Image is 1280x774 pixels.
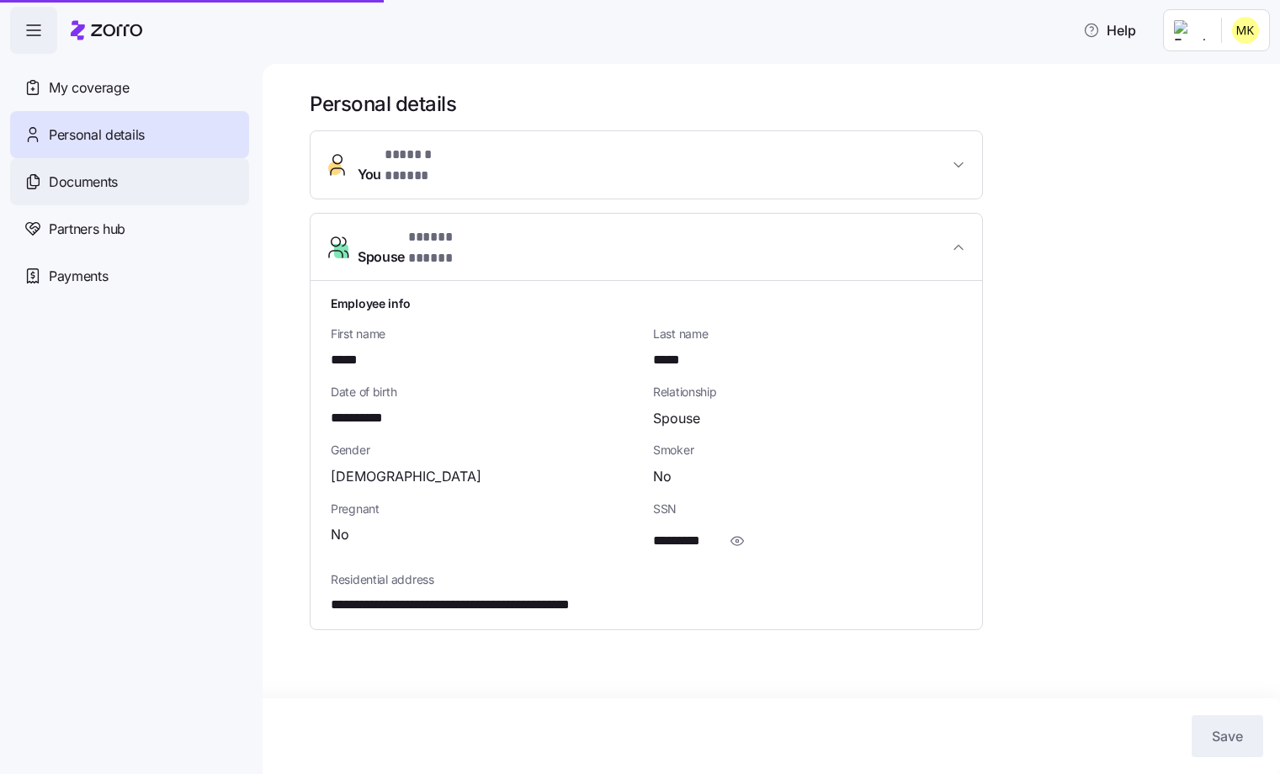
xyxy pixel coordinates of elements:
[10,205,249,252] a: Partners hub
[331,501,640,517] span: Pregnant
[653,408,700,429] span: Spouse
[49,266,108,287] span: Payments
[358,145,470,185] span: You
[1083,20,1136,40] span: Help
[10,252,249,300] a: Payments
[10,158,249,205] a: Documents
[49,77,129,98] span: My coverage
[10,64,249,111] a: My coverage
[653,442,962,459] span: Smoker
[331,466,481,487] span: [DEMOGRAPHIC_DATA]
[49,125,145,146] span: Personal details
[1174,20,1208,40] img: Employer logo
[653,384,962,400] span: Relationship
[653,326,962,342] span: Last name
[1192,715,1263,757] button: Save
[310,91,1256,117] h1: Personal details
[10,111,249,158] a: Personal details
[331,524,349,545] span: No
[331,326,640,342] span: First name
[653,466,672,487] span: No
[331,571,962,588] span: Residential address
[331,384,640,400] span: Date of birth
[358,227,489,268] span: Spouse
[1070,13,1150,47] button: Help
[331,294,962,312] h1: Employee info
[331,442,640,459] span: Gender
[653,501,962,517] span: SSN
[1232,17,1259,44] img: 6b25b39949c55acf58390b3b37e0d849
[1212,726,1243,746] span: Save
[49,172,118,193] span: Documents
[49,219,125,240] span: Partners hub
